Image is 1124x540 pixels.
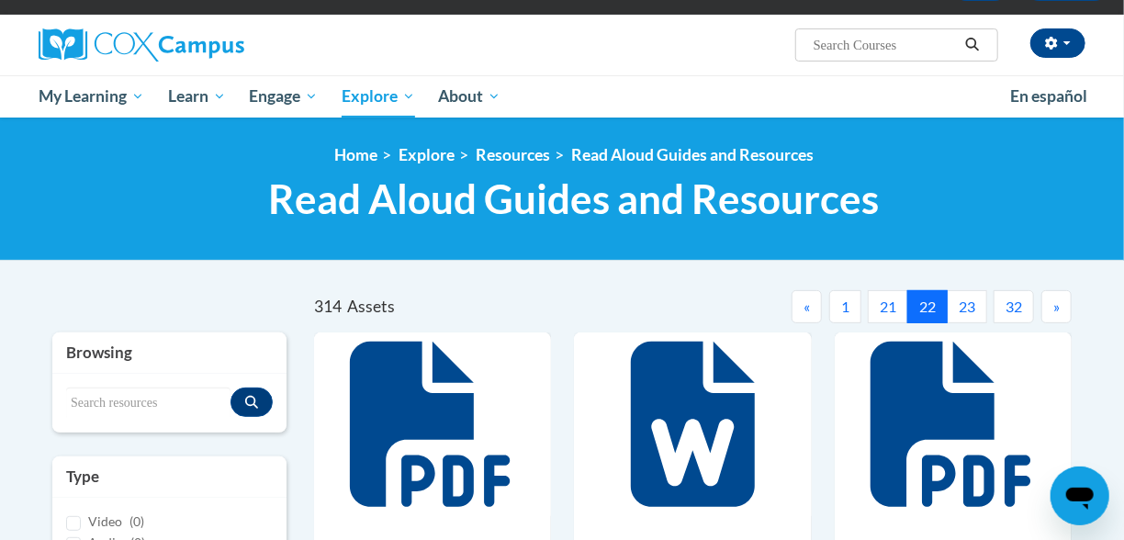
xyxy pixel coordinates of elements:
nav: Pagination Navigation [693,290,1073,323]
a: About [427,75,513,118]
span: 314 [314,297,342,316]
input: Search resources [66,388,230,419]
a: Engage [237,75,330,118]
span: Engage [249,85,318,107]
button: 1 [829,290,861,323]
span: Read Aloud Guides and Resources [269,174,880,223]
span: Assets [348,297,396,316]
iframe: Button to launch messaging window [1051,467,1109,525]
a: Read Aloud Guides and Resources [571,145,814,164]
h3: Browsing [66,342,273,364]
button: Account Settings [1030,28,1085,58]
button: Search [959,34,986,56]
button: Search resources [230,388,273,417]
a: Cox Campus [39,28,369,62]
a: My Learning [27,75,156,118]
button: 22 [907,290,948,323]
input: Search Courses [812,34,959,56]
div: Main menu [25,75,1099,118]
span: About [438,85,500,107]
a: En español [998,77,1099,116]
span: Explore [342,85,415,107]
span: Video [88,513,122,529]
span: En español [1010,86,1087,106]
button: 32 [994,290,1034,323]
button: Next [1041,290,1072,323]
a: Learn [156,75,238,118]
a: Explore [330,75,427,118]
a: Explore [399,145,455,164]
span: Learn [168,85,226,107]
span: My Learning [39,85,144,107]
span: » [1053,298,1060,315]
a: Home [334,145,377,164]
a: Resources [476,145,550,164]
button: 23 [947,290,987,323]
span: (0) [129,513,144,529]
h3: Type [66,466,273,488]
button: Previous [792,290,822,323]
span: « [804,298,810,315]
img: Cox Campus [39,28,244,62]
button: 21 [868,290,908,323]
